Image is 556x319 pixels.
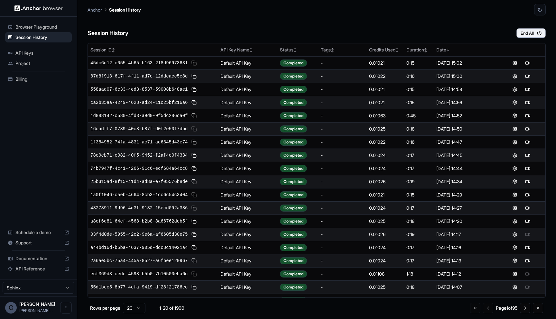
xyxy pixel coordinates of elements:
div: [DATE] 14:07 [436,284,494,290]
div: Status [280,47,316,53]
button: Open menu [60,302,72,314]
img: Anchor Logo [14,5,63,11]
td: Default API Key [218,69,277,83]
div: 0:19 [406,231,431,238]
div: 0.01026 [369,178,401,185]
span: 03f4d0de-5955-42c2-9e6a-af6605d30e75 [90,231,188,238]
div: 1-20 of 1900 [156,305,188,311]
p: Rows per page [90,305,120,311]
span: 4a62a12b-bfc9-45a8-bc3b-a91933014e03 [90,297,188,304]
span: ↕ [112,48,115,52]
div: Completed [280,112,307,119]
span: a44bd16d-b5ba-4637-905d-ddc8c14021a4 [90,244,188,251]
div: [DATE] 14:34 [436,178,494,185]
div: API Keys [5,48,72,58]
div: Completed [280,165,307,172]
div: 0:17 [406,205,431,211]
div: [DATE] 14:02 [436,297,494,304]
td: Default API Key [218,122,277,135]
div: Completed [280,59,307,67]
div: - [321,86,364,93]
td: Default API Key [218,149,277,162]
div: 0.01025 [369,284,401,290]
div: 0:17 [406,258,431,264]
td: Default API Key [218,294,277,307]
div: 0.01024 [369,205,401,211]
div: - [321,165,364,172]
td: Default API Key [218,109,277,122]
div: Completed [280,191,307,198]
div: Duration [406,47,431,53]
span: 2a6ae5bc-75a4-445a-8527-a6fbee120967 [90,258,188,264]
div: 0.01022 [369,73,401,79]
td: Default API Key [218,241,277,254]
div: [DATE] 14:29 [436,192,494,198]
td: Default API Key [218,280,277,294]
div: Project [5,58,72,68]
span: Documentation [15,255,61,262]
div: - [321,73,364,79]
div: [DATE] 14:13 [436,258,494,264]
td: Default API Key [218,175,277,188]
div: 0.01025 [369,126,401,132]
div: Completed [280,178,307,185]
div: - [321,231,364,238]
td: Default API Key [218,83,277,96]
div: [DATE] 14:16 [436,244,494,251]
span: Session History [15,34,69,41]
div: 0.01022 [369,139,401,145]
div: Completed [280,244,307,251]
div: Completed [280,257,307,264]
td: Default API Key [218,135,277,149]
span: 78e9cb71-e082-40f5-9452-f2af4c0f4334 [90,152,188,159]
div: 0.01063 [369,113,401,119]
div: [DATE] 14:17 [436,231,494,238]
span: 1a0f1046-caeb-4664-8cb3-1cc6c54c3404 [90,192,188,198]
div: Billing [5,74,72,84]
td: Default API Key [218,214,277,228]
div: 0.01024 [369,165,401,172]
div: 0.01110 [369,297,401,304]
div: - [321,126,364,132]
div: Completed [280,231,307,238]
h6: Session History [88,29,128,38]
div: API Reference [5,264,72,274]
div: Credits Used [369,47,401,53]
span: Project [15,60,69,67]
p: Anchor [88,6,102,13]
span: API Reference [15,266,61,272]
div: Completed [280,284,307,291]
div: [DATE] 14:20 [436,218,494,224]
span: a8cf6d81-64cf-4568-b2b8-8a66762deb5f [90,218,188,224]
td: Default API Key [218,267,277,280]
div: 0:18 [406,284,431,290]
span: ca2b35aa-4249-4628-ad24-11c25bf216a6 [90,99,188,106]
div: 0:16 [406,139,431,145]
span: 55d1bec5-8b77-4efa-9419-df28f21786ec [90,284,188,290]
div: Completed [280,297,307,304]
div: - [321,297,364,304]
span: ↕ [424,48,427,52]
div: 0.01021 [369,60,401,66]
span: 16cadff7-0789-40c8-b87f-d0f2e50f7dbd [90,126,188,132]
span: 25b315ad-8f15-41d4-ad8a-e7f05576b8de [90,178,188,185]
span: 74b7947f-4c41-4266-91c6-ecf684a64cc8 [90,165,188,172]
div: Support [5,238,72,248]
div: Completed [280,99,307,106]
div: Browser Playground [5,22,72,32]
div: - [321,284,364,290]
div: 0:17 [406,152,431,159]
span: 43278911-9d96-4d3f-9132-15ecd092a386 [90,205,188,211]
div: 0.01024 [369,244,401,251]
div: 0:45 [406,113,431,119]
div: Documentation [5,253,72,264]
span: ↓ [446,48,449,52]
span: ecf369d3-cede-4598-b5b0-7b10500eba6c [90,271,188,277]
div: [DATE] 14:47 [436,139,494,145]
nav: breadcrumb [88,6,141,13]
div: 0:15 [406,60,431,66]
span: ↕ [331,48,334,52]
span: 558aad07-6c33-4ed3-8537-59008b648ae1 [90,86,188,93]
div: - [321,99,364,106]
td: Default API Key [218,162,277,175]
